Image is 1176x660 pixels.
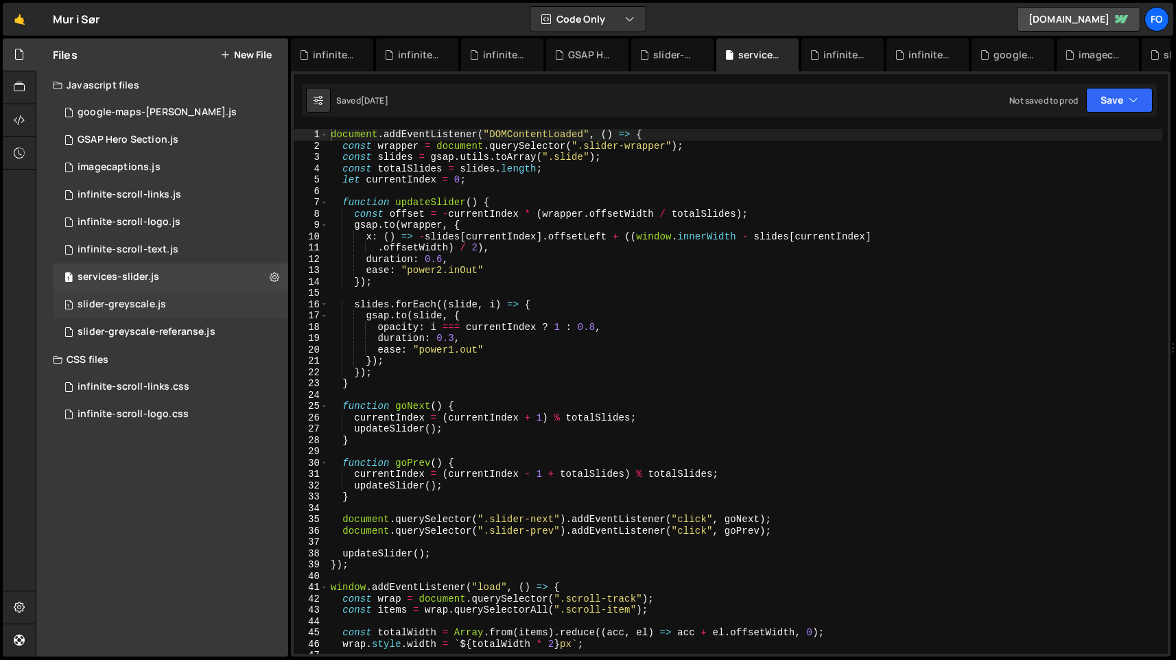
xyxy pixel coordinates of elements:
div: 11 [294,242,329,254]
div: 35 [294,514,329,526]
div: infinite-scroll-text.js [78,244,178,256]
div: [DATE] [361,95,388,106]
div: Mur i Sør [53,11,99,27]
div: infinite-scroll-logo.css [78,408,189,421]
div: 19 [294,333,329,344]
div: 15856/44486.js [53,318,288,346]
div: 15856/44408.js [53,99,288,126]
div: CSS files [36,346,288,373]
div: 38 [294,548,329,560]
div: infinite-scroll-logo.js [823,48,867,62]
div: 13 [294,265,329,276]
div: 23 [294,378,329,390]
div: 30 [294,458,329,469]
div: GSAP Hero Section.js [78,134,178,146]
div: 15856/45042.css [53,373,288,401]
div: Javascript files [36,71,288,99]
a: Fo [1144,7,1169,32]
div: 15856/45045.js [53,181,288,209]
div: 28 [294,435,329,447]
div: 27 [294,423,329,435]
div: 8 [294,209,329,220]
div: Not saved to prod [1009,95,1078,106]
div: 39 [294,559,329,571]
div: 37 [294,537,329,548]
div: 15856/42353.js [53,236,288,263]
div: infinite-scroll-links.js [313,48,357,62]
div: services-slider.js [738,48,782,62]
div: 24 [294,390,329,401]
div: 17 [294,310,329,322]
div: infinite-scroll-links.js [78,189,181,201]
div: 32 [294,480,329,492]
button: New File [220,49,272,60]
div: 36 [294,526,329,537]
div: slider-greyscale.js [78,298,166,311]
div: 31 [294,469,329,480]
div: 15 [294,287,329,299]
div: 43 [294,604,329,616]
div: infinite-scroll-links.css [398,48,442,62]
div: 34 [294,503,329,515]
div: 16 [294,299,329,311]
div: 7 [294,197,329,209]
div: 40 [294,571,329,582]
button: Save [1086,88,1153,113]
div: 15856/44475.js [53,209,288,236]
div: 3 [294,152,329,163]
div: 20 [294,344,329,356]
div: 29 [294,446,329,458]
div: 22 [294,367,329,379]
div: 44 [294,616,329,628]
div: 14 [294,276,329,288]
div: infinite-scroll-text.js [483,48,527,62]
div: infinite-scroll-logo.css [908,48,952,62]
div: 15856/42354.js [53,291,288,318]
div: GSAP Hero Section.js [568,48,612,62]
div: 10 [294,231,329,243]
div: 42 [294,593,329,605]
span: 1 [64,273,73,284]
div: 9 [294,220,329,231]
div: 18 [294,322,329,333]
div: google-maps-[PERSON_NAME].js [78,106,237,119]
div: 25 [294,401,329,412]
div: 15856/42251.js [53,126,288,154]
div: Saved [336,95,388,106]
div: 1 [294,129,329,141]
button: Code Only [530,7,646,32]
div: slider-greyscale-referanse.js [653,48,697,62]
div: 15856/44399.js [53,154,288,181]
div: 15856/44474.css [53,401,288,428]
div: 41 [294,582,329,593]
div: services-slider.js [78,271,159,283]
div: 21 [294,355,329,367]
div: 15856/42255.js [53,263,288,291]
div: 45 [294,627,329,639]
div: 12 [294,254,329,266]
div: 2 [294,141,329,152]
div: imagecaptions.js [1079,48,1122,62]
span: 1 [64,300,73,311]
a: [DOMAIN_NAME] [1017,7,1140,32]
div: imagecaptions.js [78,161,161,174]
div: 26 [294,412,329,424]
div: 33 [294,491,329,503]
div: infinite-scroll-logo.js [78,216,180,228]
a: 🤙 [3,3,36,36]
div: 46 [294,639,329,650]
div: 4 [294,163,329,175]
h2: Files [53,47,78,62]
div: 6 [294,186,329,198]
div: 5 [294,174,329,186]
div: slider-greyscale-referanse.js [78,326,215,338]
div: infinite-scroll-links.css [78,381,189,393]
div: google-maps-[PERSON_NAME].js [993,48,1037,62]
